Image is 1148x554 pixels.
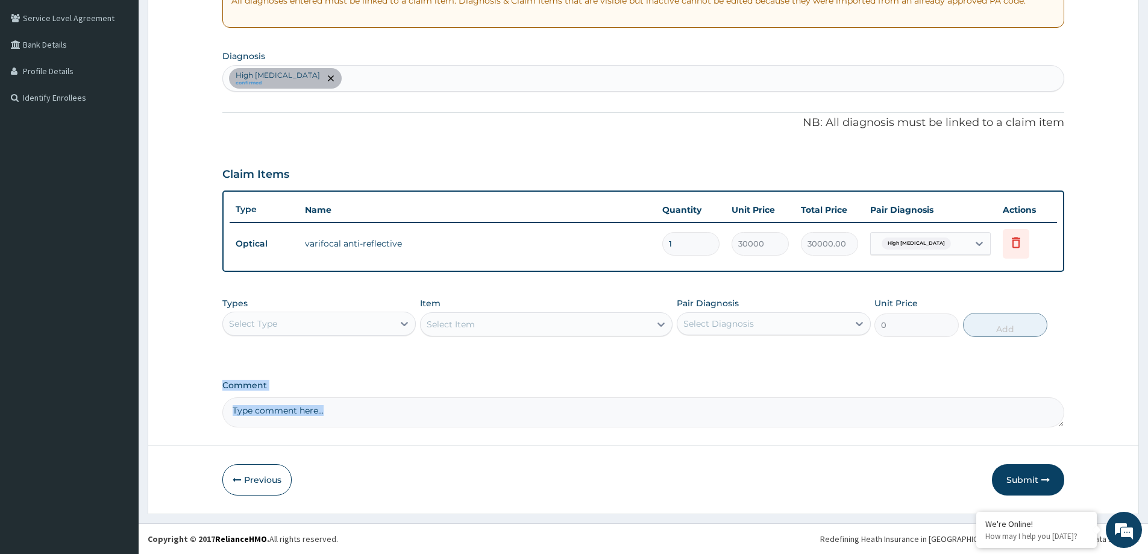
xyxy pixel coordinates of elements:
th: Type [230,198,299,221]
button: Add [963,313,1047,337]
label: Unit Price [874,297,918,309]
h3: Claim Items [222,168,289,181]
span: We're online! [70,152,166,274]
span: High [MEDICAL_DATA] [882,238,951,250]
button: Submit [992,464,1064,496]
div: Redefining Heath Insurance in [GEOGRAPHIC_DATA] using Telemedicine and Data Science! [820,533,1139,545]
label: Diagnosis [222,50,265,62]
label: Item [420,297,441,309]
div: Select Type [229,318,277,330]
label: Types [222,298,248,309]
footer: All rights reserved. [139,523,1148,554]
td: varifocal anti-reflective [299,231,656,256]
a: RelianceHMO [215,534,267,544]
th: Unit Price [726,198,795,222]
span: remove selection option [325,73,336,84]
button: Previous [222,464,292,496]
small: confirmed [236,80,320,86]
label: Pair Diagnosis [677,297,739,309]
label: Comment [222,380,1064,391]
img: d_794563401_company_1708531726252_794563401 [22,60,49,90]
th: Name [299,198,656,222]
div: Select Diagnosis [683,318,754,330]
td: Optical [230,233,299,255]
div: Chat with us now [63,68,202,83]
p: High [MEDICAL_DATA] [236,71,320,80]
th: Actions [997,198,1057,222]
strong: Copyright © 2017 . [148,534,269,544]
th: Pair Diagnosis [864,198,997,222]
div: Minimize live chat window [198,6,227,35]
th: Total Price [795,198,864,222]
div: We're Online! [985,518,1088,529]
p: How may I help you today? [985,531,1088,541]
th: Quantity [656,198,726,222]
p: NB: All diagnosis must be linked to a claim item [222,115,1064,131]
textarea: Type your message and hit 'Enter' [6,329,230,371]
